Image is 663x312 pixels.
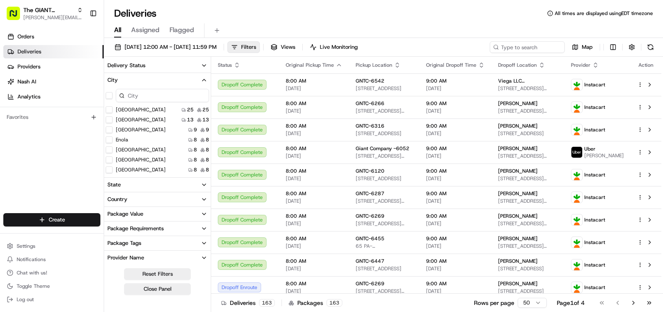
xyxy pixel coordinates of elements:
[194,146,197,153] span: 8
[356,130,413,137] span: [STREET_ADDRESS]
[568,41,596,53] button: Map
[426,258,485,264] span: 9:00 AM
[70,165,77,171] div: 💻
[194,136,197,143] span: 8
[356,100,384,107] span: GNTC-6266
[426,108,485,114] span: [DATE]
[116,156,166,163] label: [GEOGRAPHIC_DATA]
[286,145,342,152] span: 8:00 AM
[67,161,137,176] a: 💻API Documentation
[104,58,211,73] button: Delivery Status
[584,262,605,268] span: Instacart
[356,108,413,114] span: [STREET_ADDRESS][PERSON_NAME]
[356,168,384,174] span: GNTC-6120
[17,164,64,172] span: Knowledge Base
[23,6,74,14] button: The GIANT Company
[498,213,538,219] span: [PERSON_NAME]
[37,88,115,95] div: We're available if you need us!
[286,235,342,242] span: 8:00 AM
[8,165,15,171] div: 📗
[3,45,104,58] a: Deliveries
[584,284,605,291] span: Instacart
[571,62,591,68] span: Provider
[356,145,409,152] span: Giant Company -6052
[327,299,342,307] div: 163
[426,145,485,152] span: 9:00 AM
[356,235,384,242] span: GNTC-6455
[286,85,342,92] span: [DATE]
[3,3,86,23] button: The GIANT Company[PERSON_NAME][EMAIL_ADDRESS][PERSON_NAME][DOMAIN_NAME]
[17,296,34,303] span: Log out
[124,268,191,280] button: Reset Filters
[426,123,485,129] span: 9:00 AM
[286,265,342,272] span: [DATE]
[104,207,211,221] button: Package Value
[286,190,342,197] span: 8:00 AM
[3,111,100,124] div: Favorites
[356,243,413,249] span: 65 PA-[GEOGRAPHIC_DATA], [GEOGRAPHIC_DATA]
[3,240,100,252] button: Settings
[116,126,166,133] label: [GEOGRAPHIC_DATA]
[116,136,128,143] label: Enola
[426,220,485,227] span: [DATE]
[584,152,624,159] span: [PERSON_NAME]
[426,243,485,249] span: [DATE]
[356,280,384,287] span: GNTC-6269
[3,267,100,279] button: Chat with us!
[498,78,558,84] span: Viega LLC [PERSON_NAME]
[426,213,485,219] span: 9:00 AM
[202,116,209,123] span: 13
[17,63,40,70] span: Providers
[169,25,194,35] span: Flagged
[8,8,25,25] img: Nash
[356,288,413,294] span: [STREET_ADDRESS][PERSON_NAME][PERSON_NAME]
[142,82,152,92] button: Start new chat
[557,299,585,307] div: Page 1 of 4
[259,299,275,307] div: 163
[426,198,485,204] span: [DATE]
[194,156,197,163] span: 8
[116,116,166,123] label: [GEOGRAPHIC_DATA]
[104,178,211,192] button: State
[286,100,342,107] span: 8:00 AM
[3,75,104,88] a: Nash AI
[426,85,485,92] span: [DATE]
[571,282,582,293] img: profile_instacart_ahold_partner.png
[286,168,342,174] span: 8:00 AM
[571,102,582,113] img: profile_instacart_ahold_partner.png
[286,62,334,68] span: Original Pickup Time
[426,280,485,287] span: 9:00 AM
[498,123,538,129] span: [PERSON_NAME]
[104,251,211,265] button: Provider Name
[104,73,211,87] button: City
[206,136,209,143] span: 8
[498,258,538,264] span: [PERSON_NAME]
[187,106,194,113] span: 25
[320,43,358,51] span: Live Monitoring
[194,126,197,133] span: 9
[221,299,275,307] div: Deliveries
[498,235,538,242] span: [PERSON_NAME]
[124,283,191,295] button: Close Panel
[206,156,209,163] span: 8
[17,48,41,55] span: Deliveries
[498,62,537,68] span: Dropoff Location
[584,171,605,178] span: Instacart
[79,164,134,172] span: API Documentation
[202,106,209,113] span: 25
[490,41,565,53] input: Type to search
[107,210,143,218] div: Package Value
[125,43,217,51] span: [DATE] 12:00 AM - [DATE] 11:59 PM
[286,198,342,204] span: [DATE]
[111,41,220,53] button: [DATE] 12:00 AM - [DATE] 11:59 PM
[356,78,384,84] span: GNTC-6542
[474,299,514,307] p: Rows per page
[104,221,211,236] button: Package Requirements
[498,130,558,137] span: [STREET_ADDRESS]
[286,175,342,182] span: [DATE]
[227,41,260,53] button: Filters
[59,184,101,191] a: Powered byPylon
[17,283,50,289] span: Toggle Theme
[555,10,653,17] span: All times are displayed using EDT timezone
